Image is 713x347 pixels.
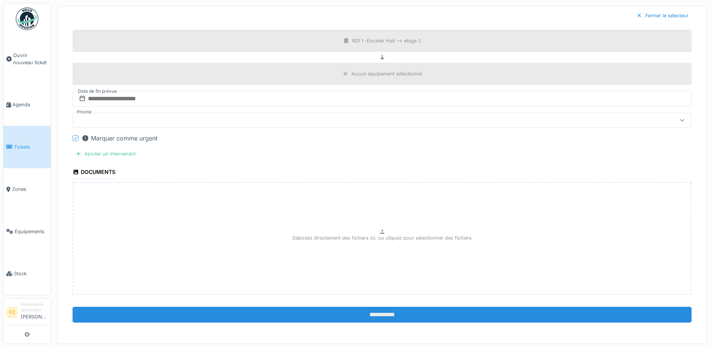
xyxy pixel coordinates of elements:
[21,302,48,313] div: Responsable demandeur
[3,126,51,168] a: Tickets
[77,87,118,95] label: Date de fin prévue
[352,37,421,44] div: RDI 1 -Escalier Hall --> etage 2
[3,252,51,294] a: Stock
[6,307,18,318] li: FC
[633,11,692,21] div: Fermer le sélecteur
[3,210,51,252] a: Équipements
[3,84,51,126] a: Agenda
[14,143,48,151] span: Tickets
[73,166,115,179] div: Documents
[15,228,48,235] span: Équipements
[3,34,51,84] a: Ouvrir nouveau ticket
[21,302,48,323] li: [PERSON_NAME]
[13,52,48,66] span: Ouvrir nouveau ticket
[82,134,157,143] div: Marquer comme urgent
[12,186,48,193] span: Zones
[3,168,51,210] a: Zones
[16,8,38,30] img: Badge_color-CXgf-gQk.svg
[14,270,48,277] span: Stock
[12,101,48,108] span: Agenda
[73,149,139,159] div: Ajouter un intervenant
[292,234,472,241] p: Déposez directement des fichiers ici, ou cliquez pour sélectionner des fichiers
[351,70,422,77] div: Aucun équipement sélectionné
[6,302,48,325] a: FC Responsable demandeur[PERSON_NAME]
[76,109,93,115] label: Priorité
